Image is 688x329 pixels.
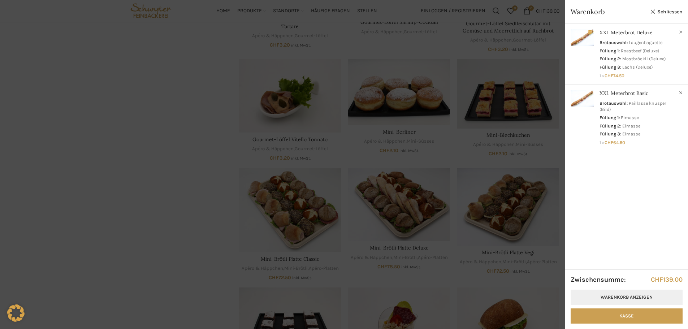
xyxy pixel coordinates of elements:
a: Anzeigen [565,24,688,81]
a: Warenkorb anzeigen [571,290,683,305]
a: Kasse [571,308,683,324]
a: XXL Meterbrot Deluxe aus Warenkorb entfernen [677,29,684,36]
a: XXL Meterbrot Basic aus Warenkorb entfernen [677,89,684,96]
bdi: 139.00 [651,276,683,283]
a: Schliessen [650,7,683,16]
span: Warenkorb [571,7,646,16]
strong: Zwischensumme: [571,275,626,284]
span: CHF [651,276,663,283]
a: Anzeigen [565,85,688,148]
